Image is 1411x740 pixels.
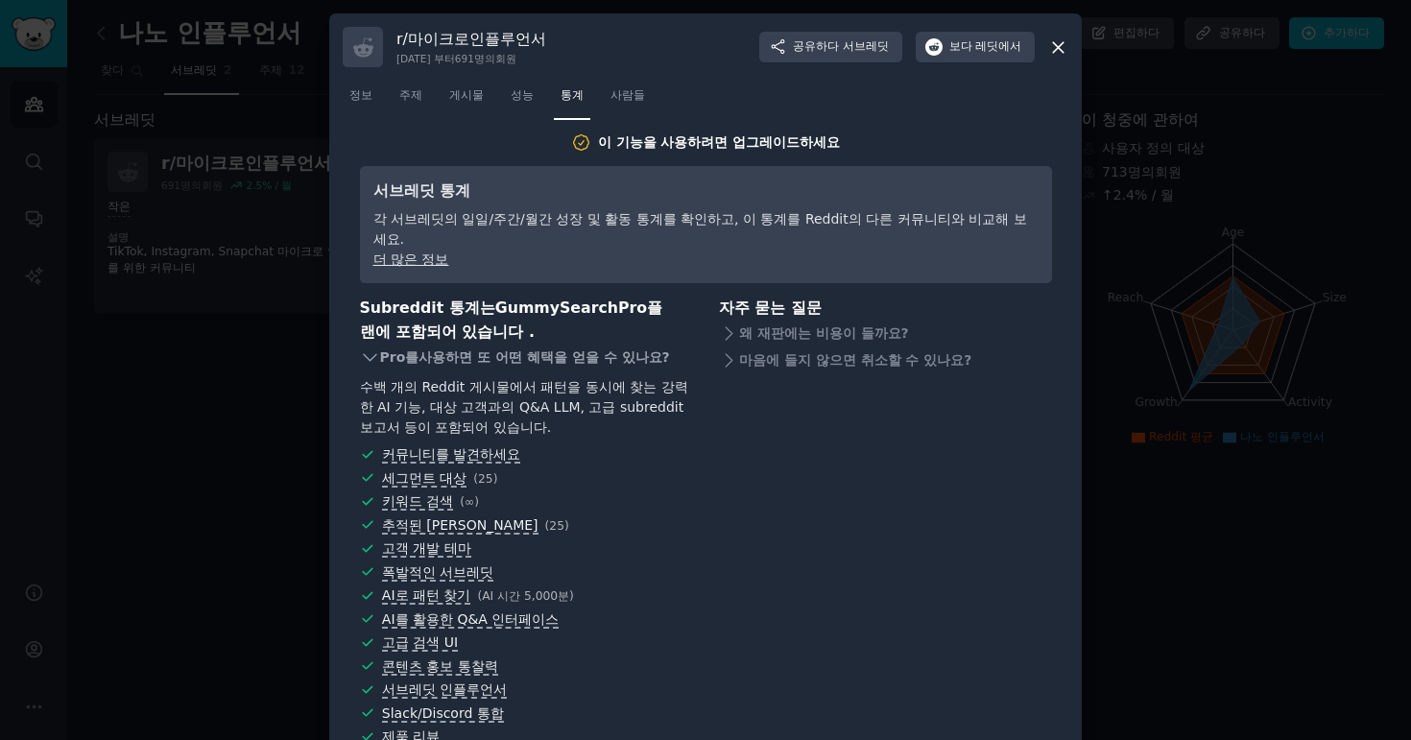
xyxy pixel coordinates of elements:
font: 서브레딧 인플루언서 [382,681,507,697]
font: 콘텐츠 홍보 통찰력 [382,658,498,674]
a: 성능 [504,81,540,120]
font: ( [473,472,478,486]
font: 보다 [949,39,972,53]
a: 정보 [343,81,379,120]
font: AI로 패턴 찾기 [382,587,471,603]
font: 추적된 [PERSON_NAME] [382,517,538,533]
font: AI 시간 5,000분 [482,589,569,603]
font: 레딧에서 [975,39,1021,53]
font: 각 서브레딧의 일일/주간/월간 성장 및 활동 통계를 확인하고, 이 통계를 Reddit의 다른 커뮤니티와 비교해 보세요. [373,211,1027,247]
font: GummySearch [495,298,618,317]
font: ) [493,472,498,486]
font: 마이크로인플루언서 [408,30,546,48]
font: 25 [549,519,564,533]
font: 세그먼트 대상 [382,470,466,486]
font: ∞ [465,495,474,509]
font: 고객 개발 테마 [382,540,471,556]
font: 서브레딧 통계 [373,181,470,200]
font: Pro [618,298,647,317]
font: ( [545,519,550,533]
font: 커뮤니티를 발견하세요 [382,446,520,462]
a: 통계 [554,81,590,120]
font: 사람들 [610,88,645,102]
font: Pro를 [380,349,419,365]
font: 폭발적인 서브레딧 [382,564,493,580]
font: 서브레딧 [843,39,889,53]
font: 고급 검색 UI [382,634,458,650]
font: 25 [478,472,493,486]
button: 보다레딧에서 [916,32,1036,62]
font: ? [662,349,670,365]
font: 691명의 [455,53,495,64]
font: 게시물 [449,88,484,102]
font: Slack/Discord 통합 [382,705,504,721]
font: ( [460,495,465,509]
font: 자주 묻는 질문 [719,298,822,317]
font: 이 기능을 사용하려면 업그레이드하세요 [598,134,841,150]
button: 공유하다서브레딧 [759,32,902,62]
font: 정보 [349,88,372,102]
font: Subreddit 통계는 [360,298,495,317]
font: 마음에 들지 않으면 취소할 수 있나요? [739,352,972,368]
font: 수백 개의 Reddit 게시물에서 패턴을 동시에 찾는 강력한 AI 기능, 대상 고객과의 Q&A LLM, 고급 subreddit 보고서 등이 포함되어 있습니다. [360,379,688,435]
font: 키워드 검색 [382,493,453,509]
font: ) [474,495,479,509]
font: ( [477,589,482,603]
font: 주제 [399,88,422,102]
a: 주제 [393,81,429,120]
font: 사용하면 또 어떤 혜택을 얻을 수 있나요 [419,349,661,365]
a: 사람들 [604,81,652,120]
font: 왜 재판에는 비용이 들까요? [739,325,909,341]
font: ) [569,589,574,603]
a: 게시물 [442,81,490,120]
font: 성능 [511,88,534,102]
font: 공유하다 [793,39,839,53]
font: 회원 [495,53,516,64]
font: 에 포함되어 있습니다 . [375,322,535,341]
font: AI를 활용한 Q&A 인터페이스 [382,611,560,627]
font: [DATE] 부터 [396,53,455,64]
a: 더 많은 정보 [373,251,449,267]
font: r/ [396,30,408,48]
font: ) [564,519,569,533]
font: 통계 [561,88,584,102]
font: 플랜 [360,298,663,341]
